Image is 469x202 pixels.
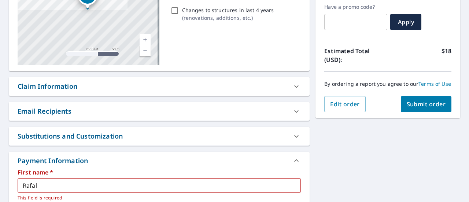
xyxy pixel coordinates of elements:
p: $18 [442,47,451,64]
p: By ordering a report you agree to our [324,81,451,87]
a: Terms of Use [418,80,451,87]
a: Current Level 17, Zoom In [140,34,151,45]
div: Substitutions and Customization [18,131,123,141]
p: This field is required [18,194,296,202]
span: Submit order [407,100,446,108]
label: Have a promo code? [324,4,387,10]
label: First name [18,169,301,175]
p: ( renovations, additions, etc. ) [182,14,274,22]
div: Email Recipients [18,106,71,116]
span: Edit order [330,100,360,108]
a: Current Level 17, Zoom Out [140,45,151,56]
span: Apply [396,18,416,26]
button: Edit order [324,96,366,112]
button: Submit order [401,96,452,112]
div: Email Recipients [9,102,310,121]
p: Changes to structures in last 4 years [182,6,274,14]
p: Estimated Total (USD): [324,47,388,64]
div: Substitutions and Customization [9,127,310,146]
div: Payment Information [9,152,310,169]
div: Claim Information [9,77,310,96]
div: Claim Information [18,81,77,91]
div: Payment Information [18,156,91,166]
button: Apply [390,14,421,30]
